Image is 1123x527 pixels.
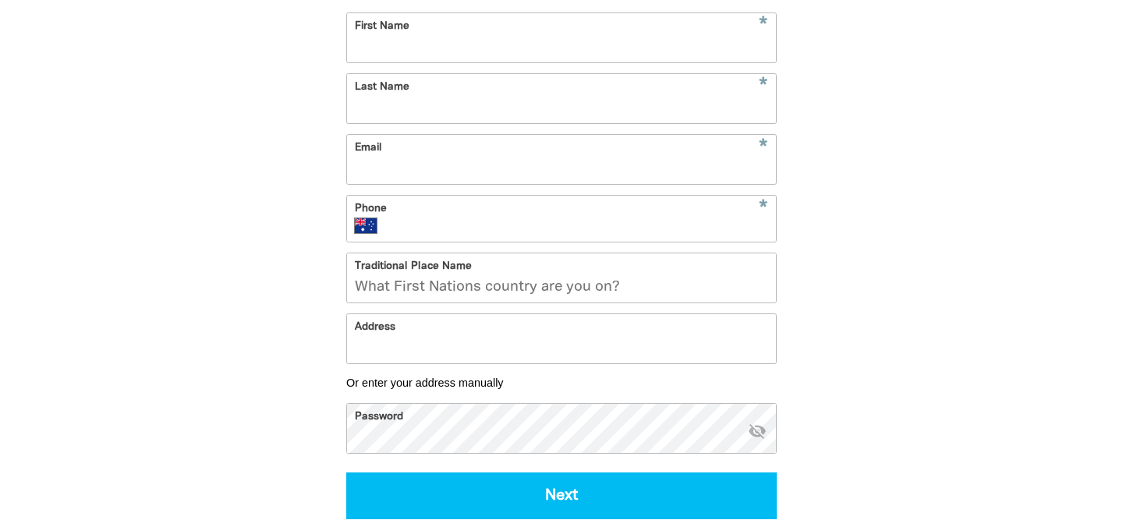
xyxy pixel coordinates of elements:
[759,200,767,217] i: Required
[748,422,767,443] button: visibility_off
[347,253,776,302] input: What First Nations country are you on?
[748,422,767,440] i: Hide password
[346,377,777,389] button: Or enter your address manually
[346,472,777,519] button: Next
